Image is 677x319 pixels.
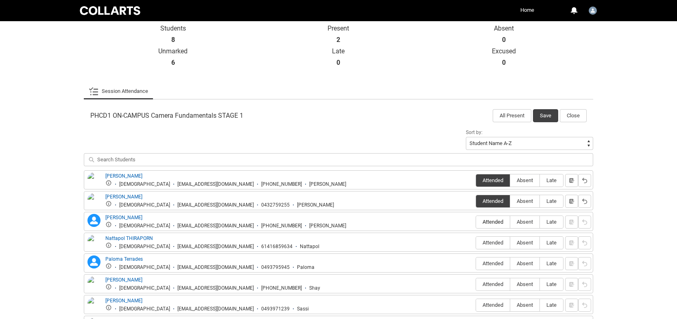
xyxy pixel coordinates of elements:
[119,306,170,312] div: [DEMOGRAPHIC_DATA]
[90,24,256,33] p: Students
[476,219,510,225] span: Attended
[540,281,563,287] span: Late
[87,193,100,211] img: Ella Conroy
[540,240,563,246] span: Late
[87,276,100,294] img: Pareshey Jamal
[533,109,558,122] button: Save
[540,219,563,225] span: Late
[587,3,599,16] button: User Profile Christina.Simons
[565,195,578,208] button: Notes
[297,264,314,271] div: Paloma
[421,47,587,55] p: Excused
[510,198,539,204] span: Absent
[87,235,100,253] img: Nattapol THIRAPORN
[177,244,254,250] div: [EMAIL_ADDRESS][DOMAIN_NAME]
[177,264,254,271] div: [EMAIL_ADDRESS][DOMAIN_NAME]
[578,195,591,208] button: Reset
[105,235,153,241] a: Nattapol THIRAPORN
[578,216,591,229] button: Reset
[84,83,153,99] li: Session Attendance
[105,173,142,179] a: [PERSON_NAME]
[421,24,587,33] p: Absent
[510,281,539,287] span: Absent
[256,24,421,33] p: Present
[476,302,510,308] span: Attended
[589,7,597,15] img: Christina.Simons
[119,223,170,229] div: [DEMOGRAPHIC_DATA]
[476,281,510,287] span: Attended
[90,112,243,120] span: PHCD1 ON-CAMPUS Camera Fundamentals STAGE 1
[119,285,170,291] div: [DEMOGRAPHIC_DATA]
[510,302,539,308] span: Absent
[119,264,170,271] div: [DEMOGRAPHIC_DATA]
[261,306,290,312] div: 0493971239
[177,223,254,229] div: [EMAIL_ADDRESS][DOMAIN_NAME]
[256,47,421,55] p: Late
[84,153,593,166] input: Search Students
[502,36,506,44] strong: 0
[87,172,100,196] img: Edith Kenny-Smith
[261,223,302,229] div: [PHONE_NUMBER]
[578,299,591,312] button: Reset
[540,177,563,183] span: Late
[261,181,302,187] div: [PHONE_NUMBER]
[177,306,254,312] div: [EMAIL_ADDRESS][DOMAIN_NAME]
[177,202,254,208] div: [EMAIL_ADDRESS][DOMAIN_NAME]
[466,130,483,135] span: Sort by:
[476,260,510,266] span: Attended
[177,285,254,291] div: [EMAIL_ADDRESS][DOMAIN_NAME]
[105,277,142,283] a: [PERSON_NAME]
[502,59,506,67] strong: 0
[261,285,302,291] div: [PHONE_NUMBER]
[476,198,510,204] span: Attended
[493,109,531,122] button: All Present
[518,4,536,16] a: Home
[177,181,254,187] div: [EMAIL_ADDRESS][DOMAIN_NAME]
[87,297,100,315] img: Safira Phillips
[261,202,290,208] div: 0432759255
[171,36,175,44] strong: 8
[105,194,142,200] a: [PERSON_NAME]
[578,174,591,187] button: Reset
[119,181,170,187] div: [DEMOGRAPHIC_DATA]
[540,302,563,308] span: Late
[105,215,142,220] a: [PERSON_NAME]
[336,36,340,44] strong: 2
[261,244,293,250] div: 61416859634
[119,244,170,250] div: [DEMOGRAPHIC_DATA]
[578,257,591,270] button: Reset
[297,202,334,208] div: [PERSON_NAME]
[171,59,175,67] strong: 6
[89,83,148,99] a: Session Attendance
[540,260,563,266] span: Late
[309,223,346,229] div: [PERSON_NAME]
[510,219,539,225] span: Absent
[87,214,100,227] lightning-icon: Ethan Baulch
[560,109,587,122] button: Close
[510,177,539,183] span: Absent
[476,177,510,183] span: Attended
[578,278,591,291] button: Reset
[510,240,539,246] span: Absent
[119,202,170,208] div: [DEMOGRAPHIC_DATA]
[87,255,100,268] lightning-icon: Paloma Terrades
[105,298,142,304] a: [PERSON_NAME]
[90,47,256,55] p: Unmarked
[297,306,309,312] div: Sassi
[540,198,563,204] span: Late
[476,240,510,246] span: Attended
[565,174,578,187] button: Notes
[105,256,143,262] a: Paloma Terrades
[300,244,319,250] div: Nattapol
[309,285,320,291] div: Shay
[336,59,340,67] strong: 0
[578,236,591,249] button: Reset
[309,181,346,187] div: [PERSON_NAME]
[510,260,539,266] span: Absent
[261,264,290,271] div: 0493795945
